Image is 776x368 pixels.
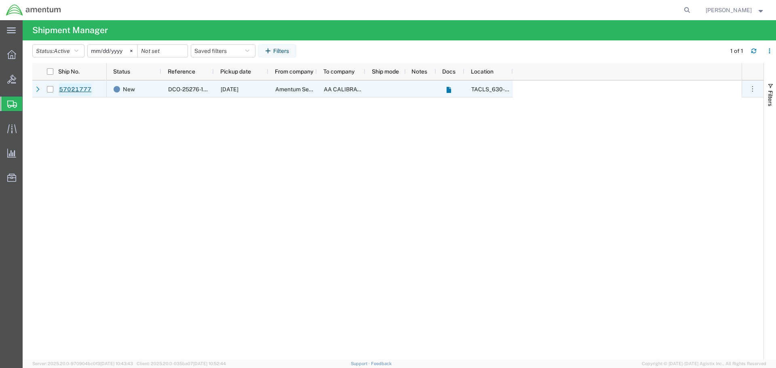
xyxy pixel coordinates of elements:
[371,361,392,366] a: Feedback
[137,361,226,366] span: Client: 2025.20.0-035ba07
[32,20,108,40] h4: Shipment Manager
[100,361,133,366] span: [DATE] 10:43:43
[58,68,80,75] span: Ship No.
[411,68,427,75] span: Notes
[705,5,765,15] button: [PERSON_NAME]
[323,68,354,75] span: To company
[54,48,70,54] span: Active
[193,361,226,366] span: [DATE] 10:52:44
[88,45,137,57] input: Not set
[471,68,493,75] span: Location
[351,361,371,366] a: Support
[123,81,135,98] span: New
[221,86,238,93] span: 10/03/2025
[168,68,195,75] span: Reference
[324,86,399,93] span: AA CALIBRATION SERVICES
[6,4,61,16] img: logo
[275,68,313,75] span: From company
[191,44,255,57] button: Saved filters
[59,83,92,96] a: 57021777
[730,47,744,55] div: 1 of 1
[32,361,133,366] span: Server: 2025.20.0-970904bc0f3
[767,90,774,106] span: Filters
[442,68,455,75] span: Docs
[220,68,251,75] span: Pickup date
[372,68,399,75] span: Ship mode
[113,68,130,75] span: Status
[138,45,188,57] input: Not set
[642,360,766,367] span: Copyright © [DATE]-[DATE] Agistix Inc., All Rights Reserved
[471,86,630,93] span: TACLS_630-Ft. Belvoir, VA
[706,6,752,15] span: Bobby Allison
[32,44,84,57] button: Status:Active
[258,44,296,57] button: Filters
[168,86,221,93] span: DCO-25276-169075
[275,86,336,93] span: Amentum Services, Inc.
